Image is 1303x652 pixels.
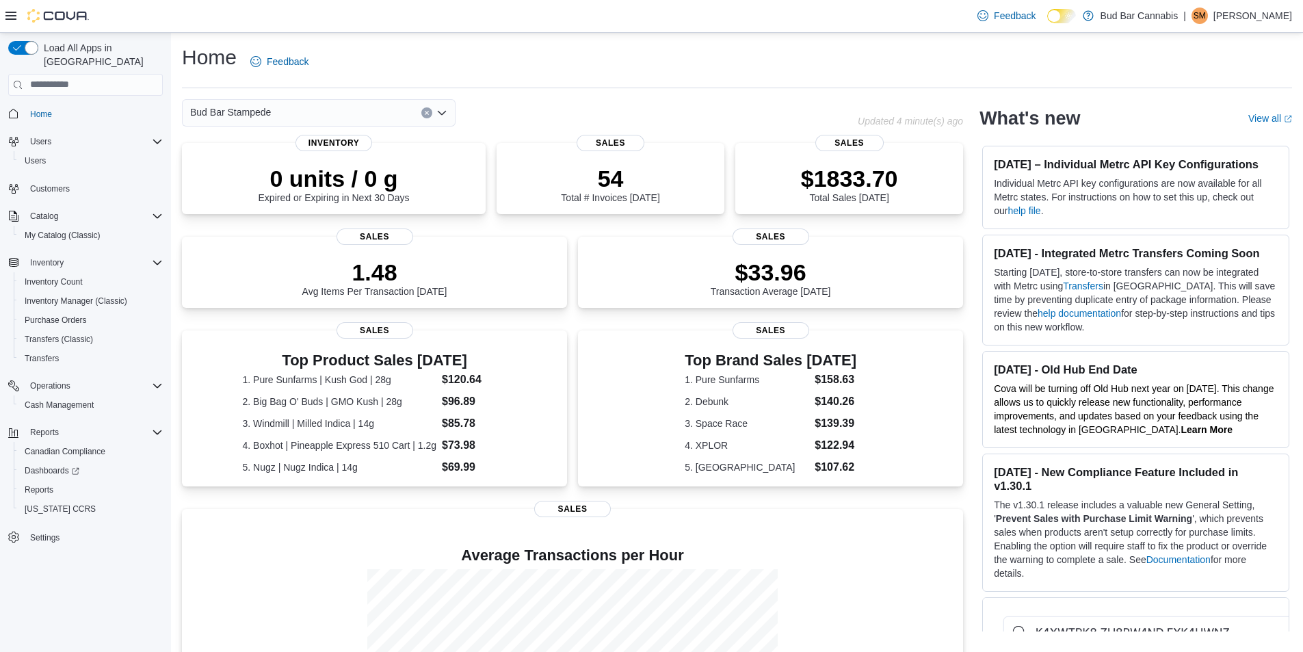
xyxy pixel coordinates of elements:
dt: 2. Big Bag O' Buds | GMO Kush | 28g [243,395,437,408]
button: Catalog [25,208,64,224]
p: Individual Metrc API key configurations are now available for all Metrc states. For instructions ... [994,177,1278,218]
span: Customers [30,183,70,194]
button: Customers [3,179,168,198]
button: Users [14,151,168,170]
button: Reports [25,424,64,441]
h3: Top Product Sales [DATE] [243,352,507,369]
span: Customers [25,180,163,197]
a: Feedback [245,48,314,75]
h3: [DATE] - New Compliance Feature Included in v1.30.1 [994,465,1278,493]
span: Cash Management [19,397,163,413]
button: Inventory [3,253,168,272]
p: $1833.70 [801,165,898,192]
button: Users [3,132,168,151]
span: Purchase Orders [25,315,87,326]
span: Canadian Compliance [19,443,163,460]
span: Canadian Compliance [25,446,105,457]
span: Sales [337,229,413,245]
span: Users [25,155,46,166]
a: My Catalog (Classic) [19,227,106,244]
a: Learn More [1181,424,1233,435]
span: Inventory [295,135,372,151]
p: | [1183,8,1186,24]
a: Customers [25,181,75,197]
h3: [DATE] - Integrated Metrc Transfers Coming Soon [994,246,1278,260]
p: $33.96 [711,259,831,286]
span: Sales [733,229,809,245]
a: Home [25,106,57,122]
span: My Catalog (Classic) [25,230,101,241]
button: Inventory [25,255,69,271]
button: Reports [14,480,168,499]
p: Starting [DATE], store-to-store transfers can now be integrated with Metrc using in [GEOGRAPHIC_D... [994,265,1278,334]
span: Reports [30,427,59,438]
p: [PERSON_NAME] [1213,8,1292,24]
h4: Average Transactions per Hour [193,547,952,564]
button: Catalog [3,207,168,226]
a: View allExternal link [1248,113,1292,124]
a: Users [19,153,51,169]
dd: $85.78 [442,415,507,432]
dt: 5. Nugz | Nugz Indica | 14g [243,460,437,474]
button: Clear input [421,107,432,118]
a: Dashboards [19,462,85,479]
span: Dark Mode [1047,23,1048,24]
span: Catalog [25,208,163,224]
a: Settings [25,530,65,546]
span: Transfers (Classic) [19,331,163,348]
button: [US_STATE] CCRS [14,499,168,519]
button: Canadian Compliance [14,442,168,461]
dd: $96.89 [442,393,507,410]
a: Purchase Orders [19,312,92,328]
dt: 5. [GEOGRAPHIC_DATA] [685,460,809,474]
h3: [DATE] – Individual Metrc API Key Configurations [994,157,1278,171]
a: help documentation [1038,308,1121,319]
img: Cova [27,9,89,23]
span: Dashboards [19,462,163,479]
button: Inventory Count [14,272,168,291]
span: SM [1194,8,1206,24]
span: Inventory [25,255,163,271]
dd: $69.99 [442,459,507,475]
div: Expired or Expiring in Next 30 Days [259,165,410,203]
span: Sales [337,322,413,339]
span: Catalog [30,211,58,222]
span: Sales [577,135,645,151]
p: Updated 4 minute(s) ago [858,116,963,127]
dd: $120.64 [442,371,507,388]
h3: Top Brand Sales [DATE] [685,352,856,369]
nav: Complex example [8,99,163,583]
span: Transfers (Classic) [25,334,93,345]
span: [US_STATE] CCRS [25,504,96,514]
dd: $139.39 [815,415,856,432]
a: Canadian Compliance [19,443,111,460]
span: Bud Bar Stampede [190,104,271,120]
span: Load All Apps in [GEOGRAPHIC_DATA] [38,41,163,68]
a: Reports [19,482,59,498]
span: Feedback [994,9,1036,23]
p: The v1.30.1 release includes a valuable new General Setting, ' ', which prevents sales when produ... [994,498,1278,580]
span: Purchase Orders [19,312,163,328]
button: Operations [25,378,76,394]
dt: 3. Windmill | Milled Indica | 14g [243,417,437,430]
button: Operations [3,376,168,395]
span: Users [25,133,163,150]
p: 1.48 [302,259,447,286]
span: Cash Management [25,400,94,410]
button: Home [3,104,168,124]
button: Open list of options [436,107,447,118]
h1: Home [182,44,237,71]
h3: [DATE] - Old Hub End Date [994,363,1278,376]
span: Users [19,153,163,169]
span: Reports [25,424,163,441]
span: Sales [733,322,809,339]
dt: 1. Pure Sunfarms | Kush God | 28g [243,373,437,387]
span: Users [30,136,51,147]
span: Settings [30,532,60,543]
strong: Prevent Sales with Purchase Limit Warning [996,513,1192,524]
span: Inventory Manager (Classic) [19,293,163,309]
span: Sales [815,135,884,151]
div: Avg Items Per Transaction [DATE] [302,259,447,297]
button: Users [25,133,57,150]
